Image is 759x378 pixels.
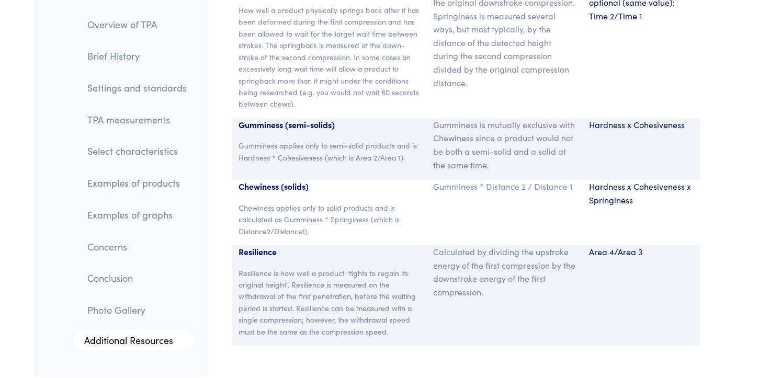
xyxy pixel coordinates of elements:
p: Area 4/Area 3 [589,245,694,259]
p: Hardness x Cohesiveness x Springiness [589,180,694,207]
p: Gumminess applies only to semi-solid products and is Hardness * Cohesiveness (which is Area 2/Are... [239,140,421,163]
a: Examples of graphs [79,203,195,227]
p: Hardness x Cohesiveness [589,118,694,132]
a: Select characteristics [79,140,195,164]
p: Gumminess * Distance 2 / Distance 1 [433,180,576,193]
p: Gumminess is mutually exclusive with Chewiness since a product would not be both a semi-solid and... [433,118,576,171]
a: Examples of products [79,171,195,196]
a: Concerns [79,235,195,259]
p: Calculated by dividing the upstroke energy of the first compression by the downstroke energy of t... [433,245,576,299]
p: How well a product physically springs back after it has been deformed during the first compressio... [239,4,421,110]
a: Overview of TPA [79,13,195,37]
p: Resilience is how well a product "fights to regain its original height". Resilience is measured o... [239,267,421,337]
a: Conclusion [79,267,195,291]
a: Additional Resources [74,330,195,351]
a: Settings and standards [79,76,195,100]
a: TPA measurements [79,108,195,132]
a: Brief History [79,44,195,68]
p: Gumminess (semi-solids) [239,118,421,132]
p: Chewiness applies only to solid products and is calculated as Gumminess * Springiness (which is D... [239,202,421,237]
p: Chewiness (solids) [239,180,421,193]
a: Photo Gallery [79,298,195,322]
p: Resilience [239,245,421,259]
